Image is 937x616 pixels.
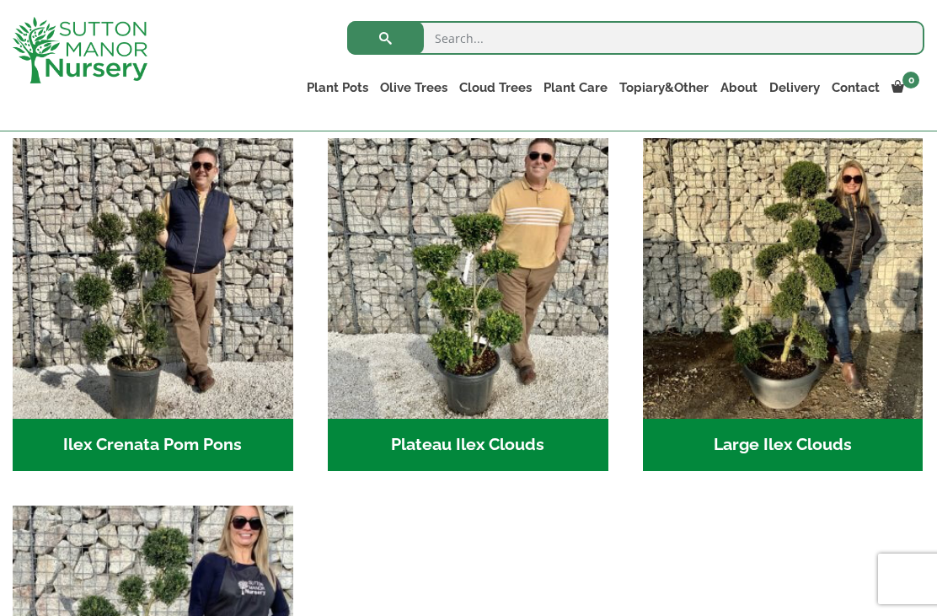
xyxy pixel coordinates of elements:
a: About [715,76,763,99]
a: Cloud Trees [453,76,538,99]
h2: Ilex Crenata Pom Pons [13,419,293,471]
img: Ilex Crenata Pom Pons [13,138,293,419]
a: Topiary&Other [613,76,715,99]
img: logo [13,17,147,83]
a: Plant Pots [301,76,374,99]
img: Large Ilex Clouds [643,138,924,419]
a: Plant Care [538,76,613,99]
a: Contact [826,76,886,99]
h2: Plateau Ilex Clouds [328,419,608,471]
a: Delivery [763,76,826,99]
img: Plateau Ilex Clouds [328,138,608,419]
a: Visit product category Ilex Crenata Pom Pons [13,138,293,470]
a: 0 [886,76,924,99]
input: Search... [347,21,924,55]
h2: Large Ilex Clouds [643,419,924,471]
a: Visit product category Plateau Ilex Clouds [328,138,608,470]
a: Visit product category Large Ilex Clouds [643,138,924,470]
a: Olive Trees [374,76,453,99]
span: 0 [902,72,919,88]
